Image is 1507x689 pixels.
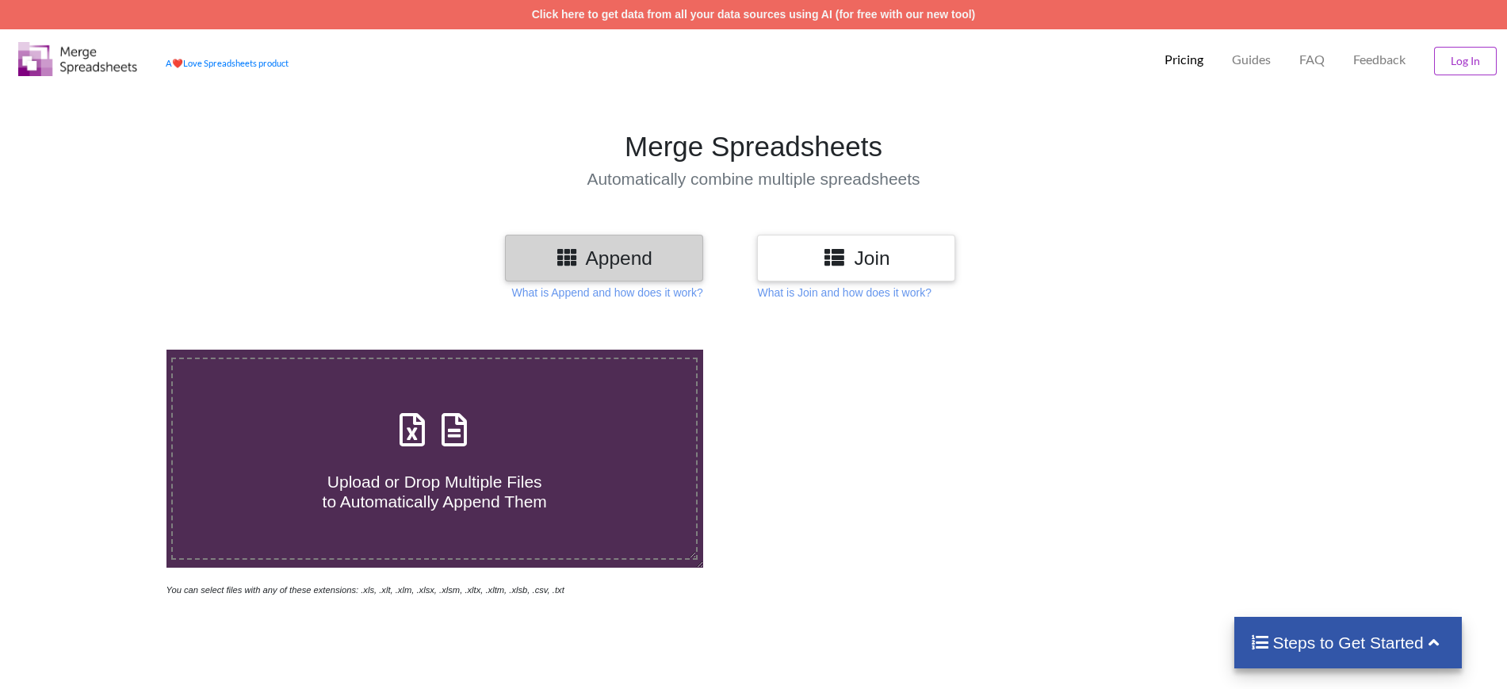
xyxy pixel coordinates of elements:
[166,585,564,595] i: You can select files with any of these extensions: .xls, .xlt, .xlm, .xlsx, .xlsm, .xltx, .xltm, ...
[517,247,691,270] h3: Append
[769,247,943,270] h3: Join
[172,58,183,68] span: heart
[323,473,547,511] span: Upload or Drop Multiple Files to Automatically Append Them
[757,285,931,300] p: What is Join and how does it work?
[18,42,137,76] img: Logo.png
[1165,52,1203,68] p: Pricing
[166,58,289,68] a: AheartLove Spreadsheets product
[1434,47,1497,75] button: Log In
[1232,52,1271,68] p: Guides
[532,8,976,21] a: Click here to get data from all your data sources using AI (for free with our new tool)
[511,285,702,300] p: What is Append and how does it work?
[1250,633,1446,653] h4: Steps to Get Started
[1353,53,1406,66] span: Feedback
[1299,52,1325,68] p: FAQ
